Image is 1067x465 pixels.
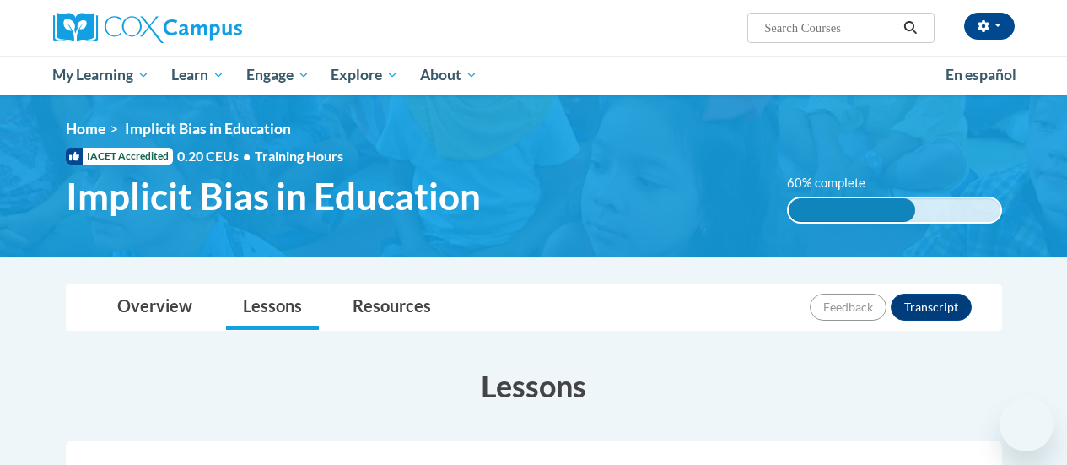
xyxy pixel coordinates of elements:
span: My Learning [52,65,149,85]
a: Lessons [226,285,319,330]
a: Explore [320,56,409,95]
label: 60% complete [787,174,884,192]
input: Search Courses [763,18,897,38]
a: Resources [336,285,448,330]
span: Explore [331,65,398,85]
a: Engage [235,56,321,95]
a: About [409,56,488,95]
iframe: Button to launch messaging window [1000,397,1054,451]
a: My Learning [42,56,161,95]
h3: Lessons [66,365,1002,407]
img: Cox Campus [53,13,242,43]
a: Cox Campus [53,13,357,43]
span: • [243,148,251,164]
a: En español [935,57,1027,93]
span: Implicit Bias in Education [125,120,291,138]
span: En español [946,66,1016,84]
span: 0.20 CEUs [177,147,255,165]
button: Account Settings [964,13,1015,40]
a: Learn [160,56,235,95]
span: Implicit Bias in Education [66,174,481,219]
a: Overview [100,285,209,330]
span: IACET Accredited [66,148,173,165]
div: 60% complete [789,198,916,222]
button: Feedback [810,294,886,321]
span: Learn [171,65,224,85]
a: Home [66,120,105,138]
button: Search [897,18,923,38]
span: Engage [246,65,310,85]
button: Transcript [891,294,972,321]
span: About [420,65,477,85]
div: Main menu [40,56,1027,95]
span: Training Hours [255,148,343,164]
